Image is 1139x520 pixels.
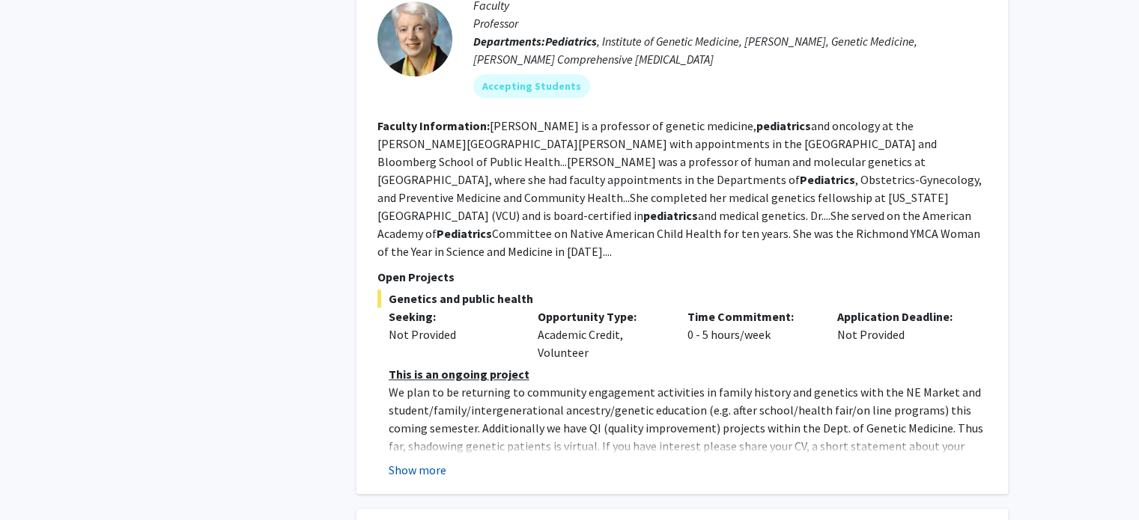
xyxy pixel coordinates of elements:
[389,308,516,325] p: Seeking:
[676,308,826,361] div: 0 - 5 hours/week
[526,308,676,361] div: Academic Credit, Volunteer
[437,226,492,241] b: Pediatrics
[377,118,490,133] b: Faculty Information:
[473,74,590,98] mat-chip: Accepting Students
[643,208,698,223] b: pediatrics
[389,383,987,491] p: We plan to be returning to community engagement activities in family history and genetics with th...
[377,268,987,286] p: Open Projects
[389,367,529,382] u: This is an ongoing project
[800,172,855,187] b: Pediatrics
[389,325,516,343] div: Not Provided
[687,308,815,325] p: Time Commitment:
[11,453,64,509] iframe: Chat
[826,308,976,361] div: Not Provided
[538,308,665,325] p: Opportunity Type:
[756,118,811,133] b: pediatrics
[473,34,545,49] b: Departments:
[837,308,965,325] p: Application Deadline:
[389,461,446,479] button: Show more
[545,34,597,49] b: Pediatrics
[473,34,917,67] span: , Institute of Genetic Medicine, [PERSON_NAME], Genetic Medicine, [PERSON_NAME] Comprehensive [ME...
[377,118,982,259] fg-read-more: [PERSON_NAME] is a professor of genetic medicine, and oncology at the [PERSON_NAME][GEOGRAPHIC_DA...
[377,290,987,308] span: Genetics and public health
[473,14,987,32] p: Professor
